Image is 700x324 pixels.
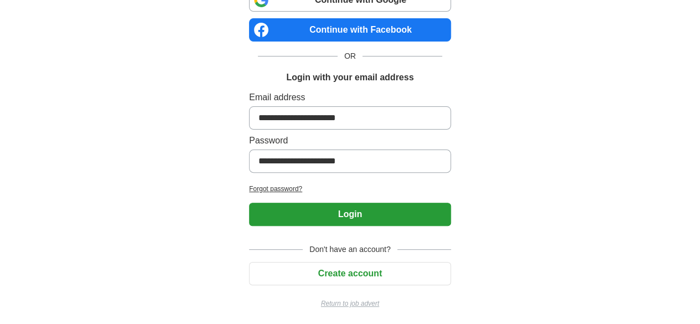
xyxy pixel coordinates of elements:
button: Create account [249,262,451,285]
a: Forgot password? [249,184,451,194]
a: Continue with Facebook [249,18,451,42]
button: Login [249,203,451,226]
label: Password [249,134,451,147]
span: OR [338,50,362,62]
h1: Login with your email address [286,71,413,84]
a: Return to job advert [249,299,451,308]
label: Email address [249,91,451,104]
span: Don't have an account? [303,244,397,255]
a: Create account [249,269,451,278]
